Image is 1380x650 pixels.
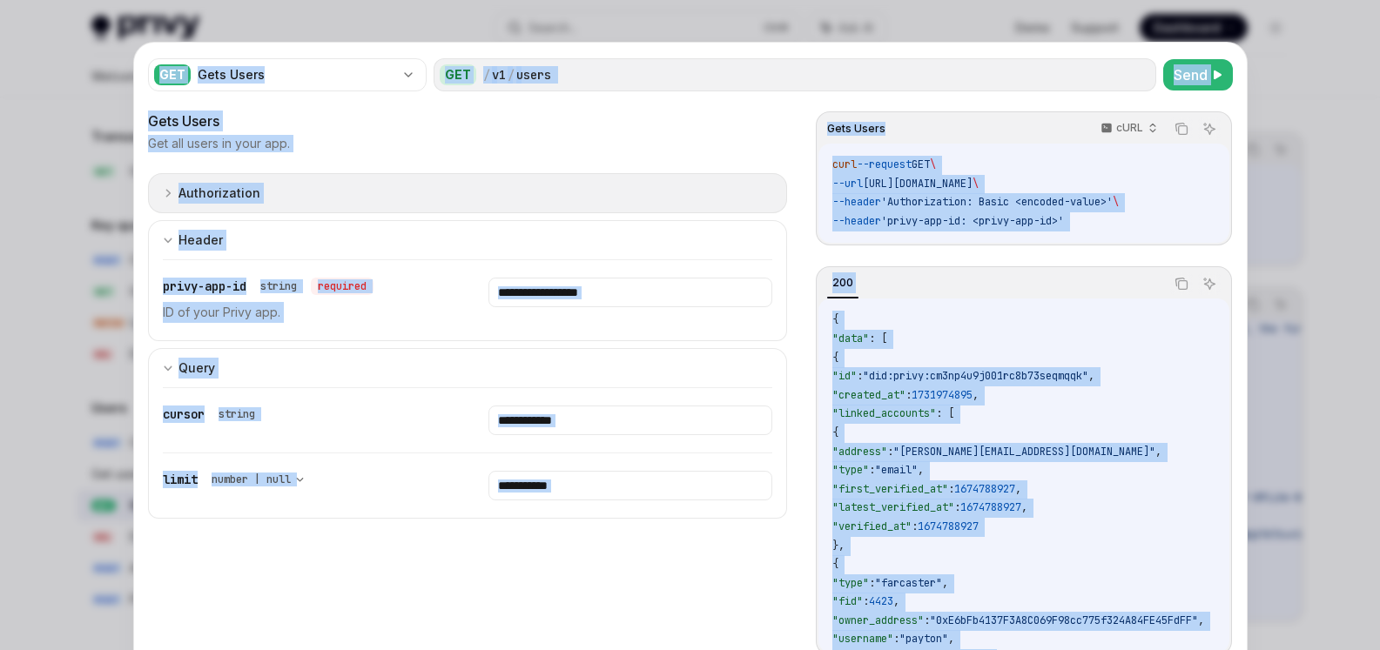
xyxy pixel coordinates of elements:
span: \ [973,177,979,191]
p: cURL [1116,121,1143,135]
div: required [311,278,374,295]
span: "email" [875,463,918,477]
span: "0xE6bFb4137F3A8C069F98cc775f324A84FE45FdFF" [930,613,1198,627]
span: : [948,482,954,496]
span: 1674788927 [918,519,979,533]
span: limit [163,472,198,487]
p: Get all users in your app. [148,135,290,152]
span: \ [1113,195,1119,209]
span: "address" [832,445,887,459]
span: "data" [832,332,869,345]
span: , [893,594,899,608]
button: cURL [1091,114,1165,144]
span: "farcaster" [875,576,942,590]
span: { [832,426,838,439]
span: Gets Users [827,122,885,136]
span: "id" [832,369,857,383]
span: : [857,369,863,383]
span: "[PERSON_NAME][EMAIL_ADDRESS][DOMAIN_NAME]" [893,445,1155,459]
span: , [942,576,948,590]
span: : [ [936,406,954,420]
span: 'Authorization: Basic <encoded-value>' [881,195,1113,209]
button: expand input section [148,348,788,387]
div: Gets Users [198,66,394,84]
span: [URL][DOMAIN_NAME] [863,177,973,191]
span: , [1155,445,1161,459]
div: Query [178,358,215,379]
span: "type" [832,463,869,477]
span: : [893,632,899,646]
button: Copy the contents from the code block [1170,117,1193,140]
span: 1674788927 [954,482,1015,496]
span: , [1021,500,1027,514]
span: "fid" [832,594,863,608]
div: GET [154,64,191,85]
div: / [483,66,490,84]
span: : [924,613,930,627]
div: Header [178,230,223,251]
span: "owner_address" [832,613,924,627]
span: : [954,500,960,514]
div: 200 [827,272,858,293]
span: : [869,463,875,477]
span: "created_at" [832,388,905,402]
span: , [973,388,979,402]
span: "first_verified_at" [832,482,948,496]
span: "linked_accounts" [832,406,936,420]
div: limit [163,471,312,488]
span: cursor [163,406,205,422]
span: --header [832,195,881,209]
span: { [832,351,838,365]
span: : [863,594,869,608]
div: cursor [163,405,262,423]
div: users [516,66,551,84]
span: : [869,576,875,590]
span: , [1015,482,1021,496]
span: privy-app-id [163,278,246,294]
span: \ [930,157,936,171]
div: Authorization [178,183,260,204]
span: "payton" [899,632,948,646]
p: ID of your Privy app. [163,302,447,323]
span: 4423 [869,594,893,608]
div: GET [440,64,476,85]
span: , [948,632,954,646]
span: --header [832,214,881,228]
span: Send [1174,64,1208,85]
button: Ask AI [1198,272,1221,295]
span: --request [857,157,912,171]
span: : [ [869,332,887,345]
span: GET [912,157,930,171]
span: "latest_verified_at" [832,500,954,514]
span: "verified_at" [832,519,912,533]
span: 1731974895 [912,388,973,402]
button: expand input section [148,220,788,259]
span: "did:privy:cm3np4u9j001rc8b73seqmqqk" [863,369,1088,383]
span: , [1198,613,1204,627]
span: : [887,445,893,459]
span: 1674788927 [960,500,1021,514]
button: expand input section [148,173,788,213]
button: GETGets Users [148,57,427,93]
span: { [832,557,838,571]
div: privy-app-id [163,278,374,295]
span: "username" [832,632,893,646]
span: : [905,388,912,402]
span: "type" [832,576,869,590]
span: : [912,519,918,533]
button: Ask AI [1198,117,1221,140]
button: Send [1163,59,1233,90]
span: , [918,463,924,477]
span: 'privy-app-id: <privy-app-id>' [881,214,1064,228]
div: string [260,279,297,293]
span: }, [832,539,845,553]
span: curl [832,157,857,171]
span: { [832,312,838,326]
span: , [1088,369,1094,383]
span: --url [832,177,863,191]
div: / [508,66,515,84]
div: string [219,407,255,421]
div: Gets Users [148,111,788,131]
div: v1 [492,66,506,84]
button: Copy the contents from the code block [1170,272,1193,295]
